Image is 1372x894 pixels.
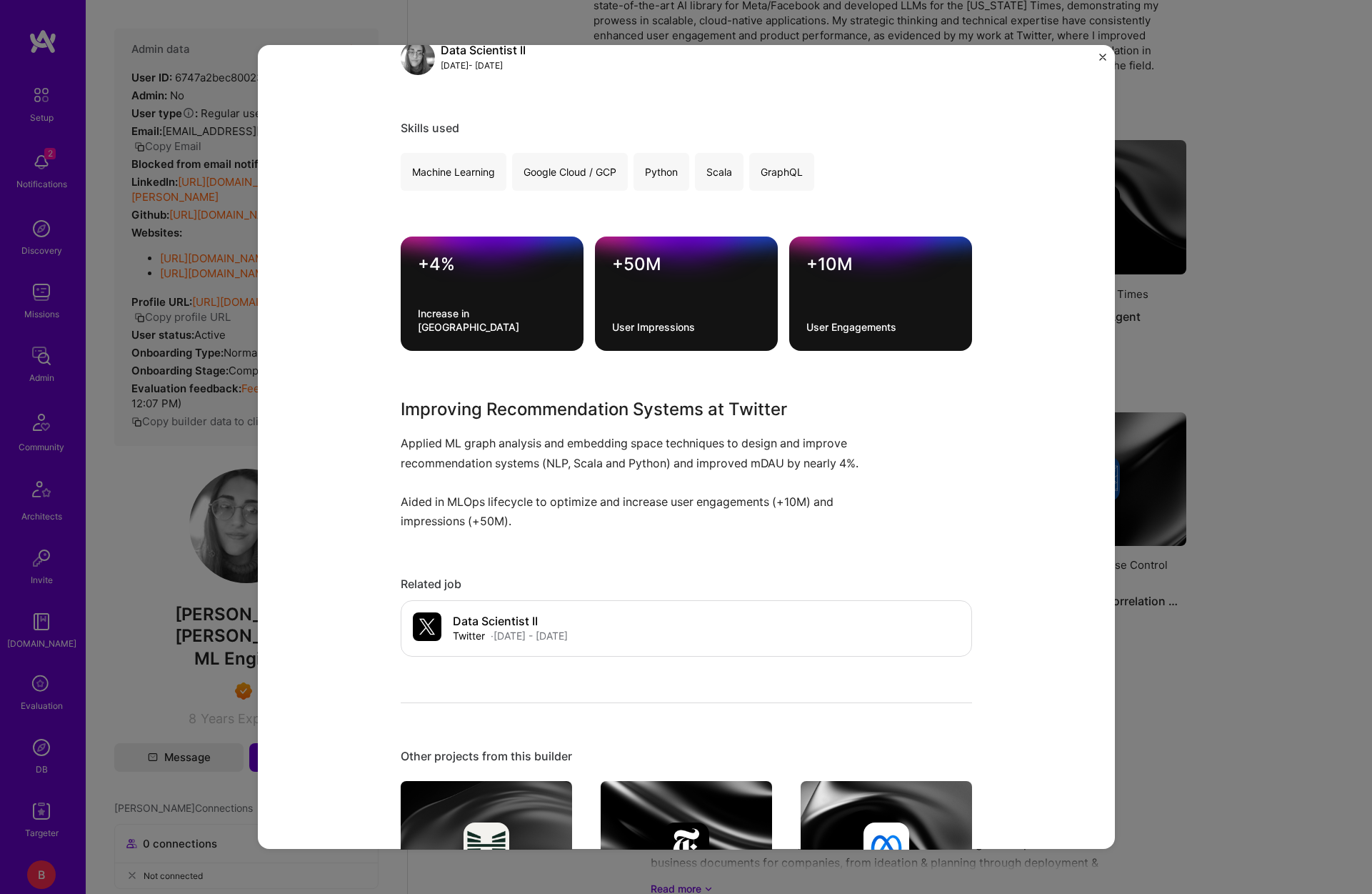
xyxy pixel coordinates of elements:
img: Company logo [664,823,709,868]
div: GraphQL [749,153,814,191]
h3: Improving Recommendation Systems at Twitter [401,397,865,422]
img: Company logo [863,823,909,868]
img: Company logo [464,823,509,868]
div: User Impressions [612,320,761,334]
div: [DATE] - [DATE] [441,58,526,73]
div: Machine Learning [401,153,506,191]
button: Close [1099,54,1106,69]
div: +4% [418,254,566,275]
div: +50M [612,254,761,275]
h4: Data Scientist II [453,615,568,628]
div: Data Scientist II [441,43,526,58]
div: Skills used [401,121,972,136]
div: Python [634,153,689,191]
div: Twitter [453,628,485,643]
p: Applied ML graph analysis and embedding space techniques to design and improve recommendation sys... [401,434,865,531]
div: · [DATE] - [DATE] [491,628,568,643]
div: Scala [695,153,743,191]
div: +10M [806,254,955,275]
img: Company logo [413,612,441,641]
div: Related job [401,577,972,592]
div: Increase in [GEOGRAPHIC_DATA] [418,307,566,334]
div: User Engagements [806,320,955,334]
div: Other projects from this builder [401,749,972,764]
div: Google Cloud / GCP [512,153,628,191]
